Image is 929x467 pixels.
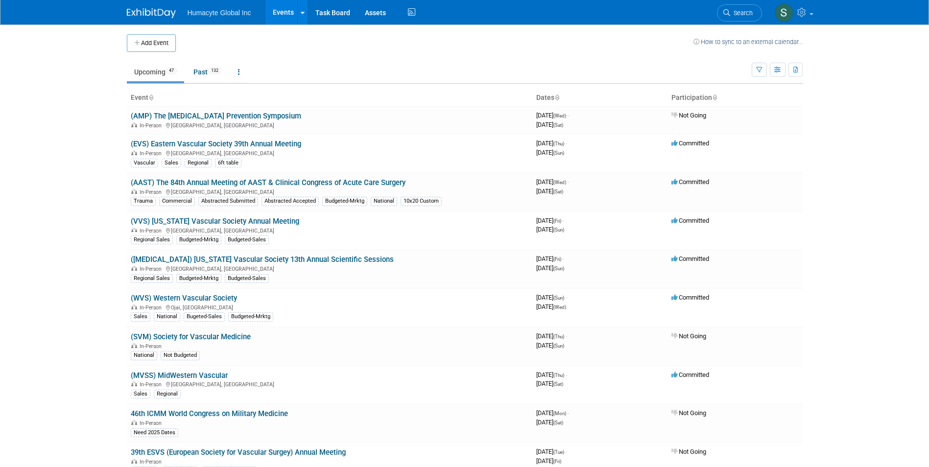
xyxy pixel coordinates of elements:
button: Add Event [127,34,176,52]
img: In-Person Event [131,420,137,425]
div: Abstracted Accepted [262,197,319,206]
div: Budgeted-Sales [225,274,269,283]
span: - [566,371,567,378]
div: Regional [154,390,181,398]
span: (Sun) [553,150,564,156]
a: (AAST) The 84th Annual Meeting of AAST & Clinical Congress of Acute Care Surgery [131,178,405,187]
span: [DATE] [536,294,567,301]
span: [DATE] [536,217,564,224]
div: [GEOGRAPHIC_DATA], [GEOGRAPHIC_DATA] [131,121,528,129]
span: (Sun) [553,227,564,233]
span: (Sun) [553,266,564,271]
a: (SVM) Society for Vascular Medicine [131,332,251,341]
span: Committed [671,294,709,301]
span: [DATE] [536,380,563,387]
span: [DATE] [536,140,567,147]
th: Dates [532,90,667,106]
a: (EVS) Eastern Vascular Society 39th Annual Meeting [131,140,301,148]
div: Budgeted-Mrktg [176,235,221,244]
span: [DATE] [536,226,564,233]
a: Upcoming47 [127,63,184,81]
div: Regional Sales [131,235,173,244]
span: Humacyte Global Inc [188,9,251,17]
a: (WVS) Western Vascular Society [131,294,237,303]
div: Sales [162,159,181,167]
span: (Mon) [553,411,566,416]
span: In-Person [140,343,165,350]
span: - [566,140,567,147]
span: - [566,448,567,455]
span: (Sat) [553,420,563,425]
span: - [568,178,569,186]
a: Sort by Event Name [148,93,153,101]
span: - [568,112,569,119]
span: (Sun) [553,295,564,301]
a: Search [717,4,762,22]
a: Sort by Start Date [554,93,559,101]
div: Regional Sales [131,274,173,283]
div: Commercial [159,197,195,206]
span: [DATE] [536,255,564,262]
span: (Thu) [553,334,564,339]
span: (Wed) [553,304,566,310]
span: (Thu) [553,141,564,146]
div: Need 2025 Dates [131,428,178,437]
div: Budgeted-Mrktg [322,197,367,206]
a: 46th ICMM World Congress on Military Medicine [131,409,288,418]
span: [DATE] [536,303,566,310]
span: In-Person [140,381,165,388]
div: Budgeted-Mrktg [176,274,221,283]
img: In-Person Event [131,459,137,464]
span: - [566,332,567,340]
span: 47 [166,67,177,74]
div: 6ft table [215,159,241,167]
span: Not Going [671,448,706,455]
img: ExhibitDay [127,8,176,18]
span: In-Person [140,304,165,311]
div: Budgeted-Sales [225,235,269,244]
div: Regional [185,159,212,167]
span: Committed [671,178,709,186]
img: In-Person Event [131,122,137,127]
div: Trauma [131,197,156,206]
div: Sales [131,312,150,321]
span: (Sat) [553,122,563,128]
span: (Wed) [553,113,566,118]
span: Not Going [671,332,706,340]
span: [DATE] [536,332,567,340]
span: [DATE] [536,448,567,455]
a: How to sync to an external calendar... [693,38,803,46]
span: Not Going [671,112,706,119]
span: 132 [208,67,221,74]
img: In-Person Event [131,381,137,386]
div: [GEOGRAPHIC_DATA], [GEOGRAPHIC_DATA] [131,187,528,195]
a: 39th ESVS (European Society for Vascular Surgey) Annual Meeting [131,448,346,457]
span: Committed [671,255,709,262]
span: [DATE] [536,187,563,195]
span: [DATE] [536,371,567,378]
span: (Sat) [553,189,563,194]
span: [DATE] [536,342,564,349]
img: In-Person Event [131,228,137,233]
div: Not Budgeted [161,351,200,360]
div: Ojai, [GEOGRAPHIC_DATA] [131,303,528,311]
span: - [566,294,567,301]
span: [DATE] [536,178,569,186]
a: ([MEDICAL_DATA]) [US_STATE] Vascular Society 13th Annual Scientific Sessions [131,255,394,264]
div: Bugeted-Sales [184,312,225,321]
th: Participation [667,90,803,106]
div: Sales [131,390,150,398]
a: (MVSS) MidWestern Vascular [131,371,228,380]
span: [DATE] [536,112,569,119]
span: [DATE] [536,121,563,128]
span: [DATE] [536,149,564,156]
div: 10x20 Custom [401,197,442,206]
div: National [371,197,397,206]
span: In-Person [140,150,165,157]
div: Vascular [131,159,158,167]
a: (AMP) The [MEDICAL_DATA] Prevention Symposium [131,112,301,120]
span: [DATE] [536,419,563,426]
div: National [154,312,180,321]
span: [DATE] [536,457,561,465]
img: In-Person Event [131,189,137,194]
